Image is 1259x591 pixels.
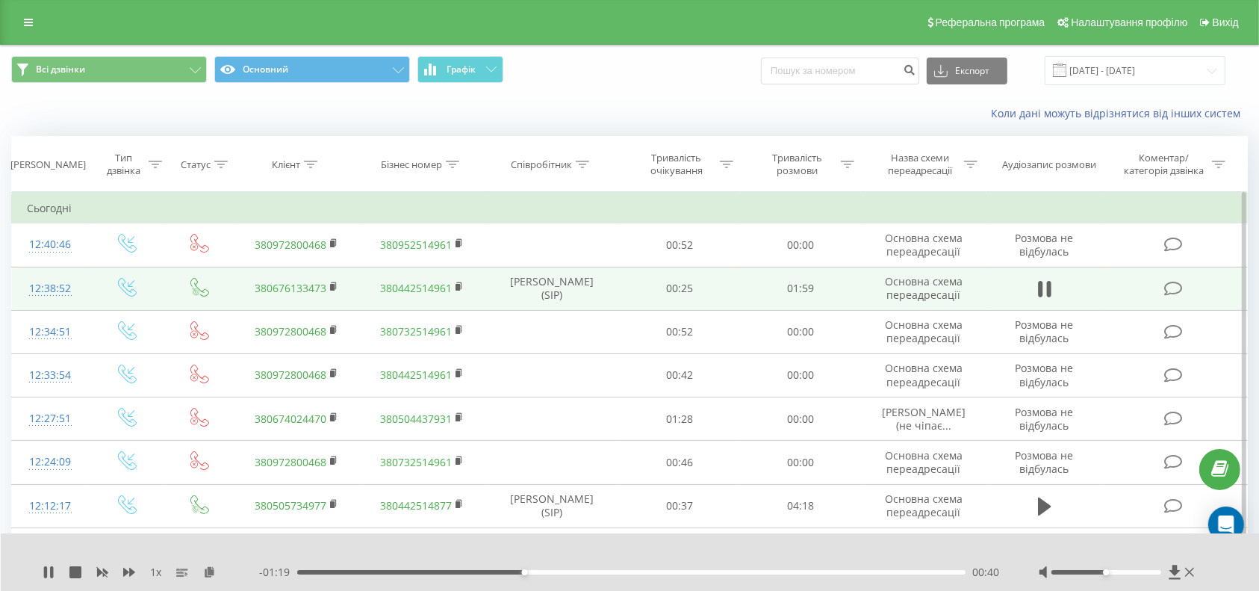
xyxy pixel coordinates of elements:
[861,223,986,267] td: Основна схема переадресації
[511,158,572,171] div: Співробітник
[1016,448,1074,476] span: Розмова не відбулась
[380,455,452,469] a: 380732514961
[620,397,741,441] td: 01:28
[740,310,861,353] td: 00:00
[620,527,741,571] td: 00:24
[27,492,74,521] div: 12:12:17
[861,484,986,527] td: Основна схема переадресації
[12,194,1248,223] td: Сьогодні
[522,569,528,575] div: Accessibility label
[740,353,861,397] td: 00:00
[936,16,1045,28] span: Реферальна програма
[381,158,442,171] div: Бізнес номер
[740,527,861,571] td: 00:00
[380,498,452,513] a: 380442514877
[1016,318,1074,345] span: Розмова не відбулась
[861,441,986,484] td: Основна схема переадресації
[927,58,1007,84] button: Експорт
[380,281,452,295] a: 380442514961
[485,484,620,527] td: [PERSON_NAME] (SIP)
[27,230,74,259] div: 12:40:46
[620,484,741,527] td: 00:37
[1002,158,1096,171] div: Аудіозапис розмови
[102,152,145,177] div: Тип дзвінка
[380,368,452,382] a: 380442514961
[620,441,741,484] td: 00:46
[417,56,503,83] button: Графік
[485,527,620,571] td: [PERSON_NAME] (SIP)
[1071,16,1187,28] span: Налаштування профілю
[861,267,986,310] td: Основна схема переадресації
[255,412,326,426] a: 380674024470
[259,565,297,580] span: - 01:19
[27,404,74,433] div: 12:27:51
[150,565,161,580] span: 1 x
[740,397,861,441] td: 00:00
[1016,231,1074,259] span: Розмова не відбулась
[380,238,452,252] a: 380952514961
[1121,152,1208,177] div: Коментар/категорія дзвінка
[27,361,74,390] div: 12:33:54
[27,274,74,303] div: 12:38:52
[255,368,326,382] a: 380972800468
[620,310,741,353] td: 00:52
[214,56,410,83] button: Основний
[620,267,741,310] td: 00:25
[181,158,211,171] div: Статус
[272,158,300,171] div: Клієнт
[636,152,716,177] div: Тривалість очікування
[740,441,861,484] td: 00:00
[740,223,861,267] td: 00:00
[620,353,741,397] td: 00:42
[973,565,1000,580] span: 00:40
[757,152,837,177] div: Тривалість розмови
[1208,507,1244,542] div: Open Intercom Messenger
[861,310,986,353] td: Основна схема переадресації
[880,152,960,177] div: Назва схеми переадресації
[882,405,966,433] span: [PERSON_NAME] (не чіпає...
[255,498,326,513] a: 380505734977
[380,324,452,338] a: 380732514961
[255,238,326,252] a: 380972800468
[740,484,861,527] td: 04:18
[27,318,74,347] div: 12:34:51
[255,324,326,338] a: 380972800468
[380,412,452,426] a: 380504437931
[11,56,207,83] button: Всі дзвінки
[1016,405,1074,433] span: Розмова не відбулась
[1104,569,1110,575] div: Accessibility label
[255,455,326,469] a: 380972800468
[861,353,986,397] td: Основна схема переадресації
[991,106,1248,120] a: Коли дані можуть відрізнятися вiд інших систем
[10,158,86,171] div: [PERSON_NAME]
[740,267,861,310] td: 01:59
[447,64,476,75] span: Графік
[255,281,326,295] a: 380676133473
[485,267,620,310] td: [PERSON_NAME] (SIP)
[36,64,85,75] span: Всі дзвінки
[1213,16,1239,28] span: Вихід
[1016,361,1074,389] span: Розмова не відбулась
[761,58,919,84] input: Пошук за номером
[620,223,741,267] td: 00:52
[27,448,74,477] div: 12:24:09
